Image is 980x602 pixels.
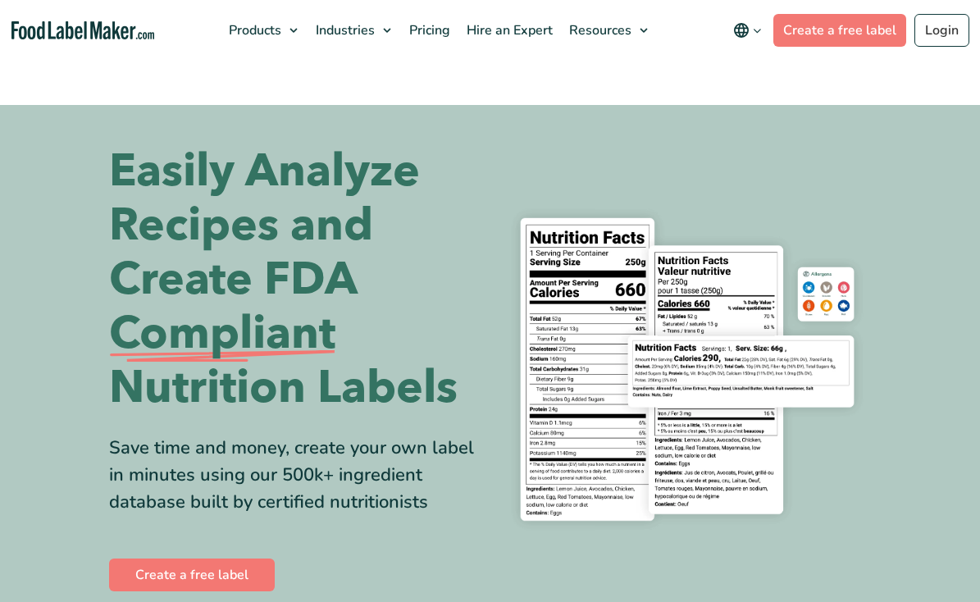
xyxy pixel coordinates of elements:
[109,559,275,591] a: Create a free label
[109,144,478,415] h1: Easily Analyze Recipes and Create FDA Nutrition Labels
[224,21,283,39] span: Products
[109,307,335,361] span: Compliant
[462,21,554,39] span: Hire an Expert
[914,14,969,47] a: Login
[773,14,906,47] a: Create a free label
[564,21,633,39] span: Resources
[311,21,376,39] span: Industries
[404,21,452,39] span: Pricing
[109,435,478,516] div: Save time and money, create your own label in minutes using our 500k+ ingredient database built b...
